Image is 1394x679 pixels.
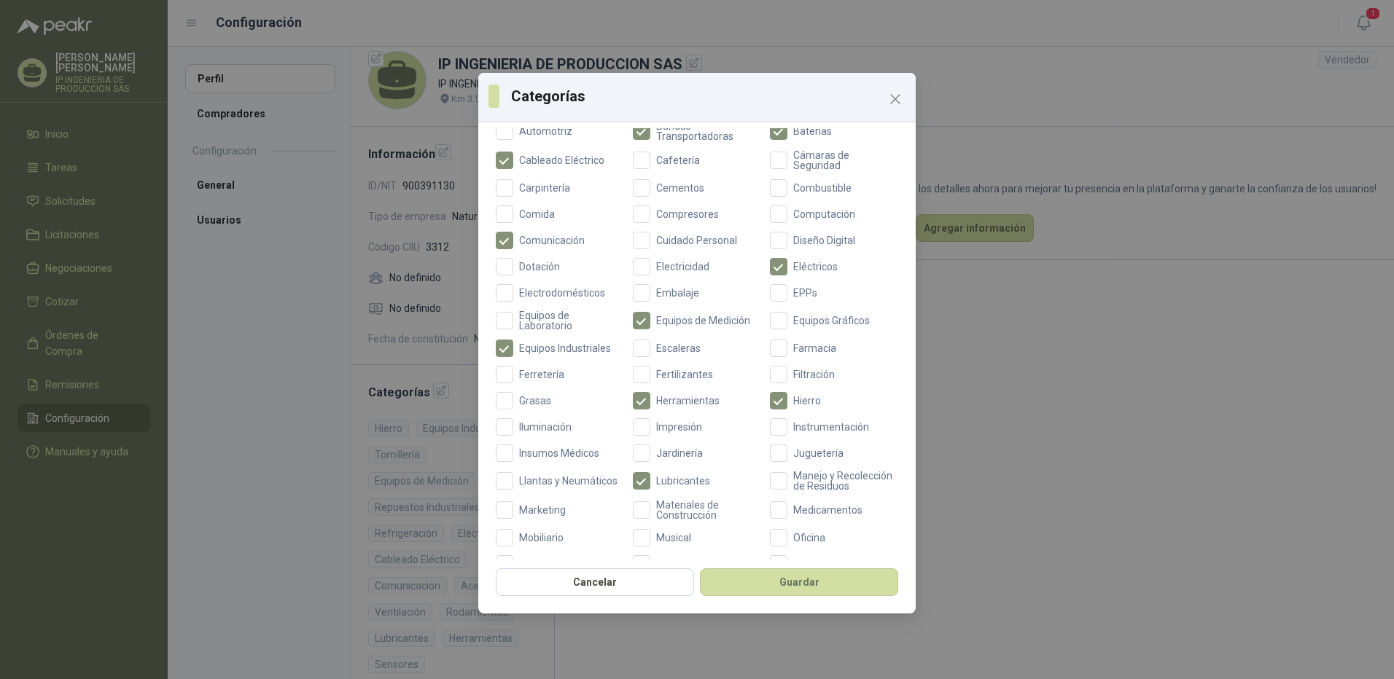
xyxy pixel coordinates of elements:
[787,150,898,170] span: Cámaras de Seguridad
[787,396,827,406] span: Hierro
[787,471,898,491] span: Manejo y Recolección de Residuos
[650,288,705,298] span: Embalaje
[650,262,715,272] span: Electricidad
[513,310,624,331] span: Equipos de Laboratorio
[787,343,842,353] span: Farmacia
[787,448,849,458] span: Juguetería
[513,288,611,298] span: Electrodomésticos
[700,568,898,596] button: Guardar
[513,126,578,136] span: Automotriz
[513,422,577,432] span: Iluminación
[650,476,716,486] span: Lubricantes
[513,155,610,165] span: Cableado Eléctrico
[787,262,844,272] span: Eléctricos
[787,126,838,136] span: Baterías
[513,559,569,569] span: Papelería
[650,183,710,193] span: Cementos
[513,183,576,193] span: Carpintería
[513,369,570,380] span: Ferretería
[650,533,697,543] span: Musical
[787,505,868,515] span: Medicamentos
[513,533,569,543] span: Mobiliario
[787,315,876,326] span: Equipos Gráficos
[650,235,743,246] span: Cuidado Personal
[650,500,761,520] span: Materiales de Construcción
[650,343,706,353] span: Escaleras
[513,235,591,246] span: Comunicación
[650,315,756,326] span: Equipos de Medición
[650,559,696,569] span: Pintura
[787,183,857,193] span: Combustible
[787,559,841,569] span: Plomería
[513,343,617,353] span: Equipos Industriales
[513,262,566,272] span: Dotación
[513,448,605,458] span: Insumos Médicos
[787,422,875,432] span: Instrumentación
[513,476,623,486] span: Llantas y Neumáticos
[513,209,561,219] span: Comida
[884,87,907,111] button: Close
[513,505,572,515] span: Marketing
[787,235,861,246] span: Diseño Digital
[513,396,557,406] span: Grasas
[787,533,831,543] span: Oficina
[511,85,906,107] h3: Categorías
[650,422,708,432] span: Impresión
[787,288,823,298] span: EPPs
[650,121,761,141] span: Bandas Transportadoras
[787,369,841,380] span: Filtración
[650,396,725,406] span: Herramientas
[787,209,861,219] span: Computación
[650,369,719,380] span: Fertilizantes
[650,155,706,165] span: Cafetería
[496,568,694,596] button: Cancelar
[650,448,709,458] span: Jardinería
[650,209,725,219] span: Compresores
